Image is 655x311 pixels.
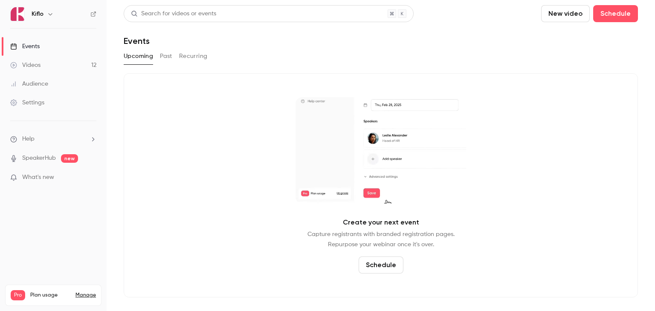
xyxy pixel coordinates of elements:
[11,7,24,21] img: Kiflo
[541,5,590,22] button: New video
[131,9,216,18] div: Search for videos or events
[160,49,172,63] button: Past
[10,135,96,144] li: help-dropdown-opener
[10,80,48,88] div: Audience
[11,290,25,300] span: Pro
[75,292,96,299] a: Manage
[593,5,638,22] button: Schedule
[10,98,44,107] div: Settings
[22,154,56,163] a: SpeakerHub
[32,10,43,18] h6: Kiflo
[30,292,70,299] span: Plan usage
[22,173,54,182] span: What's new
[10,61,41,69] div: Videos
[124,36,150,46] h1: Events
[343,217,419,227] p: Create your next event
[124,49,153,63] button: Upcoming
[86,174,96,181] iframe: Noticeable Trigger
[179,49,208,63] button: Recurring
[61,154,78,163] span: new
[22,135,35,144] span: Help
[10,42,40,51] div: Events
[307,229,455,250] p: Capture registrants with branded registration pages. Repurpose your webinar once it's over.
[359,256,403,274] button: Schedule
